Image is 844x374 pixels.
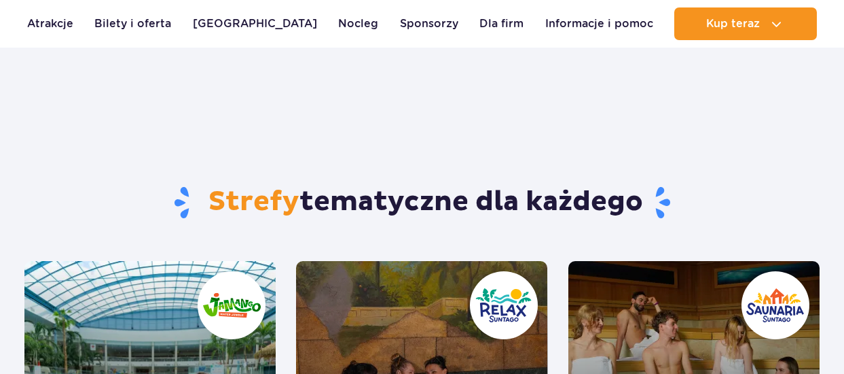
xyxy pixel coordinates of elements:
button: Kup teraz [674,7,817,40]
a: Sponsorzy [400,7,458,40]
span: Strefy [208,185,299,219]
span: Kup teraz [706,18,760,30]
a: Atrakcje [27,7,73,40]
a: [GEOGRAPHIC_DATA] [193,7,317,40]
a: Dla firm [479,7,524,40]
a: Informacje i pomoc [545,7,653,40]
a: Nocleg [338,7,378,40]
a: Bilety i oferta [94,7,171,40]
h1: tematyczne dla każdego [24,185,820,220]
